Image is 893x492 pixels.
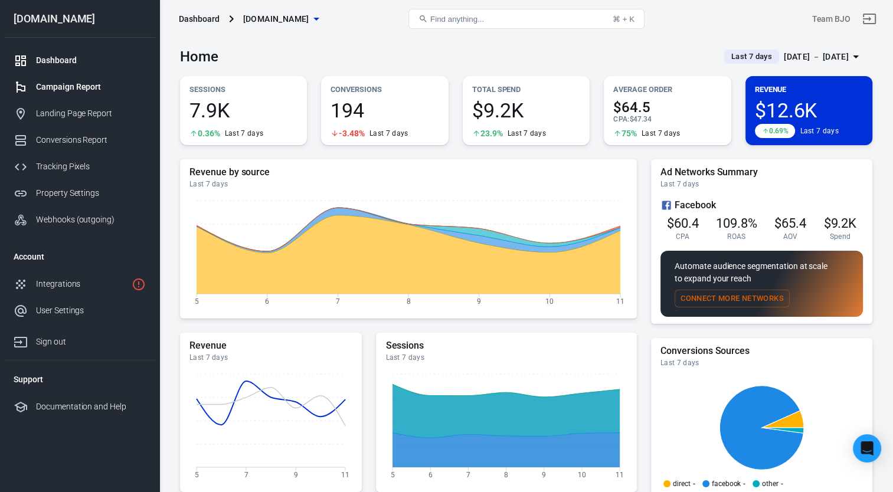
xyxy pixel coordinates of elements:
tspan: 7 [466,470,470,478]
tspan: 8 [407,297,411,305]
div: Sign out [36,336,146,348]
div: Last 7 days [385,353,627,362]
span: $60.4 [667,216,699,231]
a: Webhooks (outgoing) [4,206,155,233]
a: Conversions Report [4,127,155,153]
span: $65.4 [774,216,806,231]
div: Last 7 days [225,129,263,138]
p: Sessions [189,83,297,96]
tspan: 7 [244,470,248,478]
tspan: 5 [195,297,199,305]
span: Find anything... [430,15,484,24]
div: Last 7 days [189,179,627,189]
tspan: 11 [341,470,349,478]
h5: Sessions [385,340,627,352]
div: Last 7 days [660,358,863,368]
tspan: 9 [542,470,547,478]
tspan: 6 [428,470,433,478]
tspan: 10 [545,297,554,305]
a: Sign out [855,5,884,33]
span: CPA : [613,115,629,123]
a: Property Settings [4,180,155,206]
span: - [743,480,745,487]
li: Support [4,365,155,393]
tspan: 7 [336,297,340,305]
div: Webhooks (outgoing) [36,214,146,226]
span: 194 [331,100,439,120]
a: Tracking Pixels [4,153,155,180]
div: Tracking Pixels [36,160,146,173]
tspan: 5 [195,470,199,478]
div: Campaign Report [36,81,146,93]
p: facebook [712,480,741,487]
div: Property Settings [36,187,146,199]
div: Account id: prrV3eoo [812,13,851,25]
div: Last 7 days [642,129,680,138]
div: Open Intercom Messenger [853,434,881,463]
span: 75% [621,129,637,137]
h5: Ad Networks Summary [660,166,863,178]
span: brandijonesofficial.com [243,12,309,27]
tspan: 10 [578,470,586,478]
p: Total Spend [472,83,580,96]
div: Documentation and Help [36,401,146,413]
p: other [762,480,778,487]
div: Integrations [36,278,127,290]
a: Dashboard [4,47,155,74]
span: $12.6K [755,100,863,120]
div: Dashboard [36,54,146,67]
span: $64.5 [613,100,721,114]
div: Last 7 days [660,179,863,189]
div: [DATE] － [DATE] [784,50,849,64]
span: CPA [676,232,690,241]
a: Sign out [4,324,155,355]
button: Last 7 days[DATE] － [DATE] [715,47,872,67]
button: Find anything...⌘ + K [408,9,645,29]
h5: Revenue [189,340,352,352]
span: ROAS [727,232,745,241]
svg: 1 networks not verified yet [132,277,146,291]
div: Landing Page Report [36,107,146,120]
span: AOV [783,232,798,241]
div: Dashboard [179,13,220,25]
span: $9.2K [823,216,856,231]
h3: Home [180,48,218,65]
span: 23.9% [480,129,503,137]
div: ⌘ + K [613,15,634,24]
div: Last 7 days [369,129,408,138]
div: Last 7 days [508,129,546,138]
span: Spend [830,232,851,241]
tspan: 11 [616,470,624,478]
p: Conversions [331,83,439,96]
div: User Settings [36,304,146,317]
div: Last 7 days [189,353,352,362]
span: - [781,480,783,487]
a: User Settings [4,297,155,324]
li: Account [4,242,155,271]
span: -3.48% [339,129,365,137]
span: 109.8% [716,216,757,231]
span: 0.36% [198,129,220,137]
span: Last 7 days [727,51,777,63]
p: Revenue [755,83,863,96]
span: 7.9K [189,100,297,120]
div: Conversions Report [36,134,146,146]
button: Connect More Networks [675,290,790,308]
svg: Facebook Ads [660,198,672,212]
button: [DOMAIN_NAME] [238,8,323,30]
div: Last 7 days [800,126,838,136]
p: Average Order [613,83,721,96]
h5: Conversions Sources [660,345,863,357]
a: Landing Page Report [4,100,155,127]
tspan: 5 [391,470,395,478]
span: $47.34 [629,115,652,123]
tspan: 9 [477,297,481,305]
h5: Revenue by source [189,166,627,178]
p: Automate audience segmentation at scale to expand your reach [675,260,849,285]
tspan: 11 [616,297,624,305]
div: [DOMAIN_NAME] [4,14,155,24]
span: $9.2K [472,100,580,120]
p: direct [673,480,691,487]
tspan: 6 [265,297,269,305]
span: 0.69% [769,127,789,135]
